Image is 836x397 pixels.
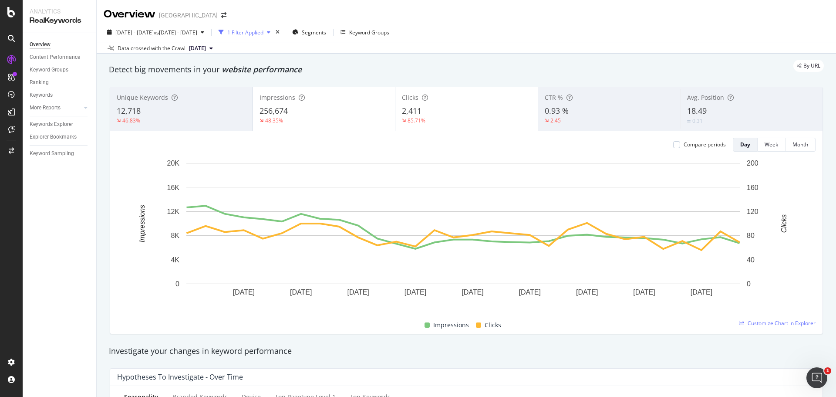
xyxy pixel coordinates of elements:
[687,120,691,122] img: Equal
[171,232,179,239] text: 8K
[118,44,185,52] div: Data crossed with the Crawl
[824,367,831,374] span: 1
[30,78,90,87] a: Ranking
[30,78,49,87] div: Ranking
[290,288,312,296] text: [DATE]
[550,117,561,124] div: 2.45
[780,214,788,233] text: Clicks
[402,93,418,102] span: Clicks
[747,159,758,167] text: 200
[115,29,154,36] span: [DATE] - [DATE]
[747,183,758,191] text: 160
[806,367,827,388] iframe: Intercom live chat
[405,288,426,296] text: [DATE]
[215,25,274,39] button: 1 Filter Applied
[747,208,758,215] text: 120
[747,232,755,239] text: 80
[349,29,389,36] div: Keyword Groups
[185,43,216,54] button: [DATE]
[189,44,206,52] span: 2025 Sep. 28th
[265,117,283,124] div: 48.35%
[30,149,90,158] a: Keyword Sampling
[740,141,750,148] div: Day
[747,256,755,264] text: 40
[138,205,146,242] text: Impressions
[30,65,68,75] div: Keyword Groups
[803,63,820,68] span: By URL
[117,159,809,310] svg: A chart.
[289,25,330,39] button: Segments
[117,93,168,102] span: Unique Keywords
[117,373,243,381] div: Hypotheses to Investigate - Over Time
[159,11,218,20] div: [GEOGRAPHIC_DATA]
[30,132,77,142] div: Explorer Bookmarks
[433,320,469,330] span: Impressions
[167,159,180,167] text: 20K
[233,288,255,296] text: [DATE]
[758,138,785,152] button: Week
[30,7,89,16] div: Analytics
[221,12,226,18] div: arrow-right-arrow-left
[274,28,281,37] div: times
[260,105,288,116] span: 256,674
[337,25,393,39] button: Keyword Groups
[633,288,655,296] text: [DATE]
[104,7,155,22] div: Overview
[167,183,180,191] text: 16K
[30,40,51,49] div: Overview
[792,141,808,148] div: Month
[175,280,179,288] text: 0
[684,141,726,148] div: Compare periods
[347,288,369,296] text: [DATE]
[402,105,421,116] span: 2,411
[30,120,73,129] div: Keywords Explorer
[687,105,707,116] span: 18.49
[30,53,80,62] div: Content Performance
[462,288,483,296] text: [DATE]
[227,29,263,36] div: 1 Filter Applied
[30,132,90,142] a: Explorer Bookmarks
[687,93,724,102] span: Avg. Position
[691,288,712,296] text: [DATE]
[785,138,816,152] button: Month
[302,29,326,36] span: Segments
[122,117,140,124] div: 46.83%
[747,280,751,288] text: 0
[692,117,703,125] div: 0.31
[167,208,180,215] text: 12K
[30,149,74,158] div: Keyword Sampling
[739,319,816,327] a: Customize Chart in Explorer
[748,319,816,327] span: Customize Chart in Explorer
[109,346,824,357] div: Investigate your changes in keyword performance
[793,60,824,72] div: legacy label
[154,29,197,36] span: vs [DATE] - [DATE]
[733,138,758,152] button: Day
[545,105,569,116] span: 0.93 %
[30,103,61,112] div: More Reports
[171,256,179,264] text: 4K
[408,117,425,124] div: 85.71%
[30,120,90,129] a: Keywords Explorer
[104,25,208,39] button: [DATE] - [DATE]vs[DATE] - [DATE]
[30,91,53,100] div: Keywords
[30,91,90,100] a: Keywords
[576,288,598,296] text: [DATE]
[765,141,778,148] div: Week
[30,16,89,26] div: RealKeywords
[545,93,563,102] span: CTR %
[117,105,141,116] span: 12,718
[30,103,81,112] a: More Reports
[519,288,541,296] text: [DATE]
[30,53,90,62] a: Content Performance
[260,93,295,102] span: Impressions
[30,65,90,75] a: Keyword Groups
[485,320,501,330] span: Clicks
[30,40,90,49] a: Overview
